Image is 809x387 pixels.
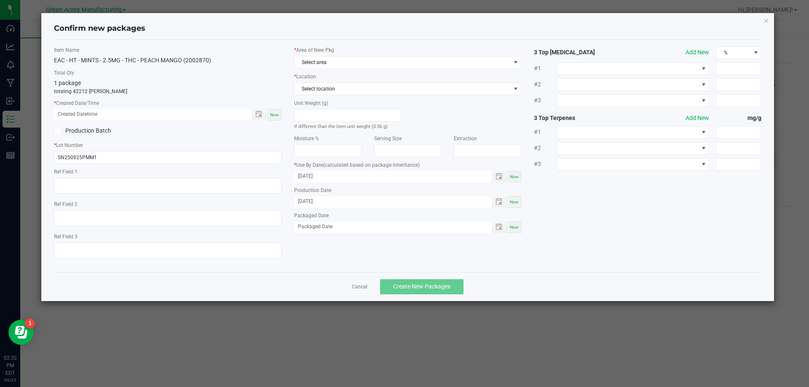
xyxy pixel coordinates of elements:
label: Ref Field 2 [54,200,281,208]
label: Total Qty [54,69,281,77]
label: Ref Field 3 [54,233,281,240]
button: Create New Packages [380,279,463,294]
span: #3 [534,160,557,168]
a: Cancel [352,283,367,291]
label: Unit Weight (g) [294,99,402,107]
span: % [716,47,750,59]
label: Item Name [54,46,281,54]
input: Production Date [294,196,483,207]
label: Production Date [294,187,522,194]
input: Created Datetime [54,109,243,120]
p: totaling 42212 [PERSON_NAME] [54,88,281,95]
iframe: Resource center unread badge [25,318,35,328]
label: Area of New Pkg [294,46,522,54]
h4: Confirm new packages [54,23,762,34]
strong: mg/g [716,114,761,123]
label: Production Batch [54,126,161,135]
span: Select area [295,56,511,68]
span: Toggle popup [492,196,508,208]
strong: 3 Top [MEDICAL_DATA] [534,48,625,57]
label: Use By Date [294,161,522,169]
iframe: Resource center [8,320,34,345]
span: 1 package [54,80,81,86]
label: Created Date/Time [54,99,281,107]
span: Toggle popup [492,171,508,182]
label: Extraction [454,135,521,142]
label: Location [294,73,522,80]
button: Add New [686,114,709,123]
span: Now [510,174,519,179]
span: #2 [534,144,557,152]
span: (calculated based on package inheritance) [323,162,420,168]
div: EAC - HT - MINTS - 2.5MG - THC - PEACH MANGO (2002870) [54,56,281,65]
span: NO DATA FOUND [294,83,522,95]
span: Create New Packages [393,283,450,290]
span: Toggle popup [492,222,508,233]
span: Now [510,225,519,230]
label: Ref Field 1 [54,168,281,176]
span: Now [510,200,519,204]
span: Select location [295,83,511,95]
label: Lot Number [54,141,281,149]
span: #3 [534,96,557,105]
span: #1 [534,128,557,136]
span: #1 [534,64,557,73]
span: #2 [534,80,557,89]
span: Toggle popup [252,109,268,120]
label: Serving Size [374,135,442,142]
span: Now [270,112,279,117]
label: Packaged Date [294,212,522,219]
label: Moisture % [294,135,362,142]
input: Use By Date [294,171,483,181]
strong: 3 Top Terpenes [534,114,625,123]
input: Packaged Date [294,222,483,232]
small: If different than the item unit weight (0.56 g) [294,124,388,129]
button: Add New [686,48,709,57]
